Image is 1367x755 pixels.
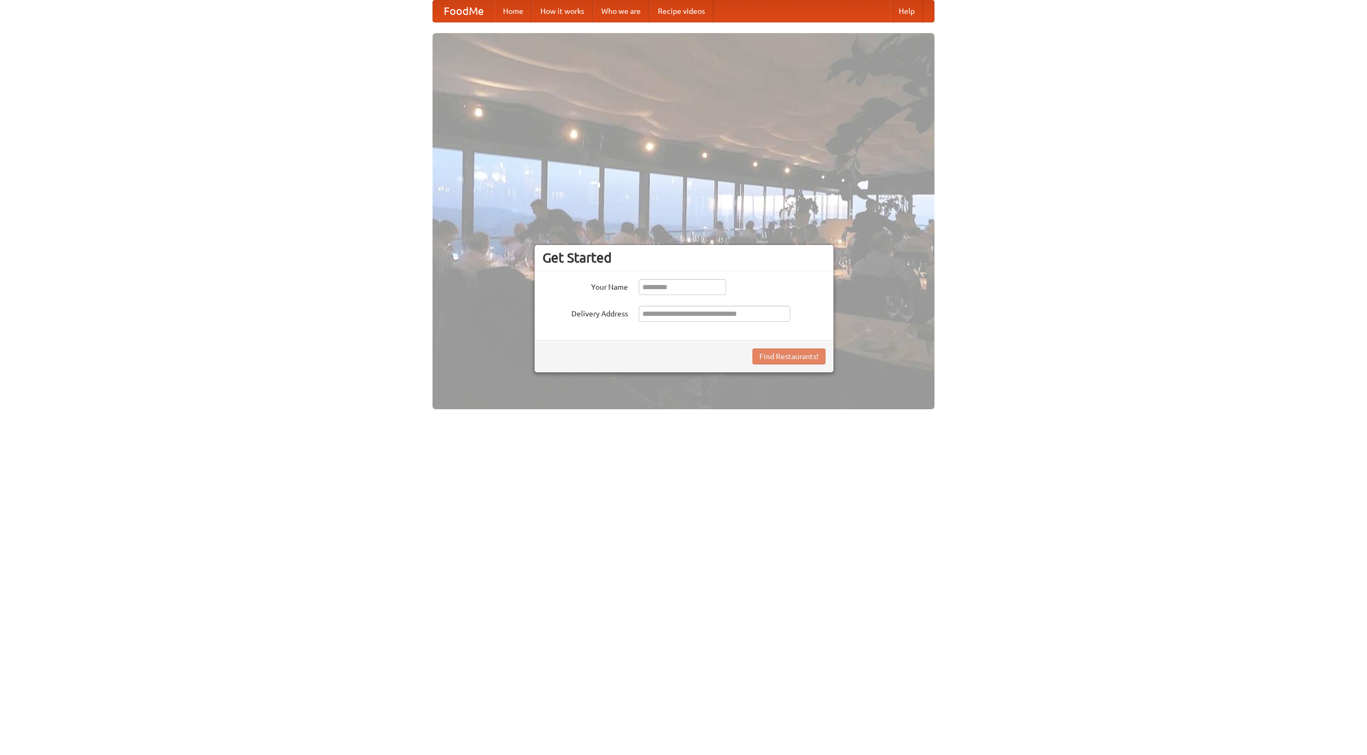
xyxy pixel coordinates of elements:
a: Who we are [593,1,649,22]
label: Delivery Address [543,306,628,319]
a: Home [494,1,532,22]
button: Find Restaurants! [752,348,826,364]
a: How it works [532,1,593,22]
a: FoodMe [433,1,494,22]
label: Your Name [543,279,628,292]
h3: Get Started [543,250,826,266]
a: Help [890,1,923,22]
a: Recipe videos [649,1,713,22]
